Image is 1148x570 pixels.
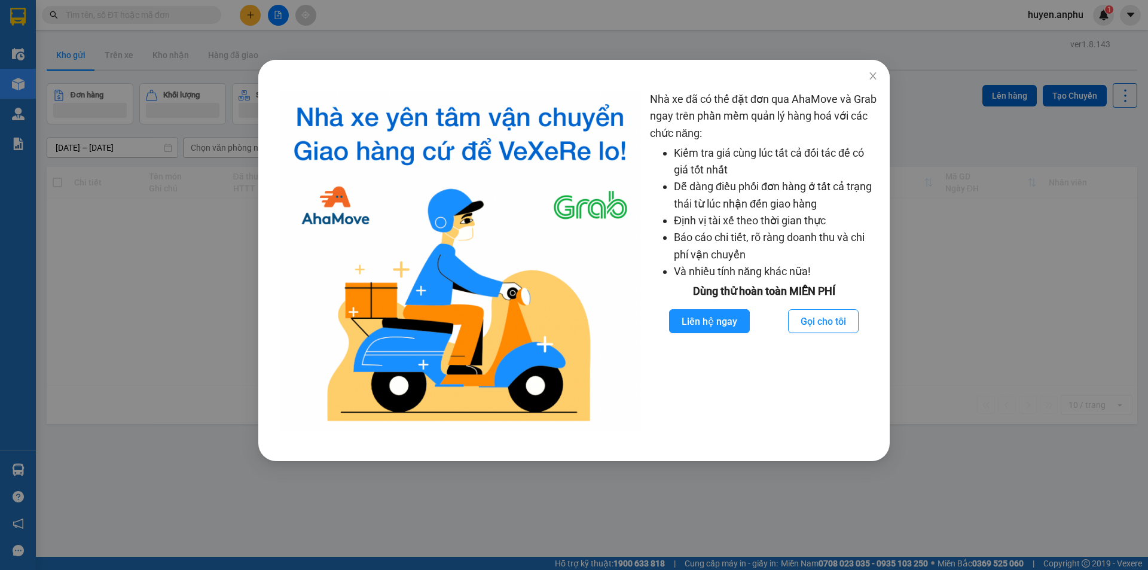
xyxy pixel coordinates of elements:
span: Liên hệ ngay [682,314,737,329]
span: close [868,71,878,81]
button: Gọi cho tôi [788,309,859,333]
button: Close [856,60,890,93]
li: Định vị tài xế theo thời gian thực [674,212,878,229]
img: logo [280,91,640,431]
li: Báo cáo chi tiết, rõ ràng doanh thu và chi phí vận chuyển [674,229,878,263]
div: Dùng thử hoàn toàn MIỄN PHÍ [650,283,878,300]
div: Nhà xe đã có thể đặt đơn qua AhaMove và Grab ngay trên phần mềm quản lý hàng hoá với các chức năng: [650,91,878,431]
span: Gọi cho tôi [801,314,846,329]
li: Kiểm tra giá cùng lúc tất cả đối tác để có giá tốt nhất [674,145,878,179]
button: Liên hệ ngay [669,309,750,333]
li: Dễ dàng điều phối đơn hàng ở tất cả trạng thái từ lúc nhận đến giao hàng [674,178,878,212]
li: Và nhiều tính năng khác nữa! [674,263,878,280]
